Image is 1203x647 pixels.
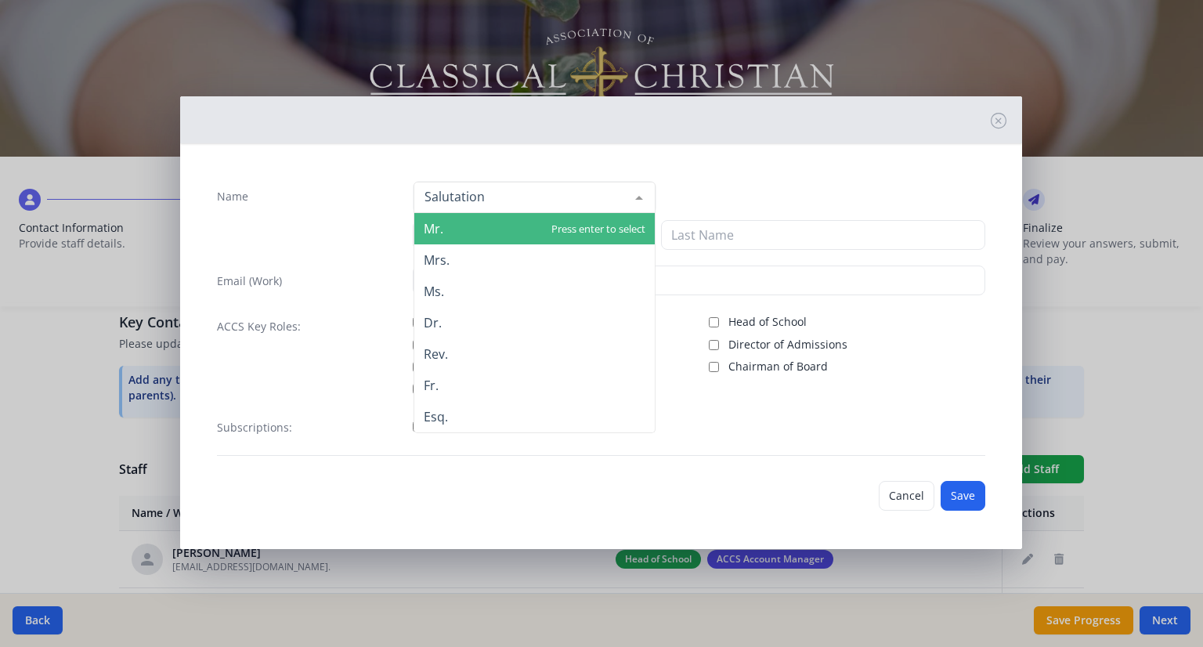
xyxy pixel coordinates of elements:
[217,189,248,204] label: Name
[424,345,448,363] span: Rev.
[413,421,423,432] input: TCD Magazine
[728,337,847,352] span: Director of Admissions
[413,266,985,295] input: contact@site.com
[709,340,719,350] input: Director of Admissions
[424,283,444,300] span: Ms.
[413,317,423,327] input: ACCS Account Manager
[421,189,623,204] input: Salutation
[217,319,301,334] label: ACCS Key Roles:
[709,317,719,327] input: Head of School
[424,314,442,331] span: Dr.
[413,220,655,250] input: First Name
[879,481,934,511] button: Cancel
[424,377,439,394] span: Fr.
[217,273,282,289] label: Email (Work)
[661,220,985,250] input: Last Name
[424,251,450,269] span: Mrs.
[217,420,292,436] label: Subscriptions:
[728,359,828,374] span: Chairman of Board
[424,220,443,237] span: Mr.
[413,340,423,350] input: Public Contact
[941,481,985,511] button: Save
[424,408,448,425] span: Esq.
[728,314,807,330] span: Head of School
[413,384,423,394] input: Billing Contact
[709,362,719,372] input: Chairman of Board
[413,362,423,372] input: Board Member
